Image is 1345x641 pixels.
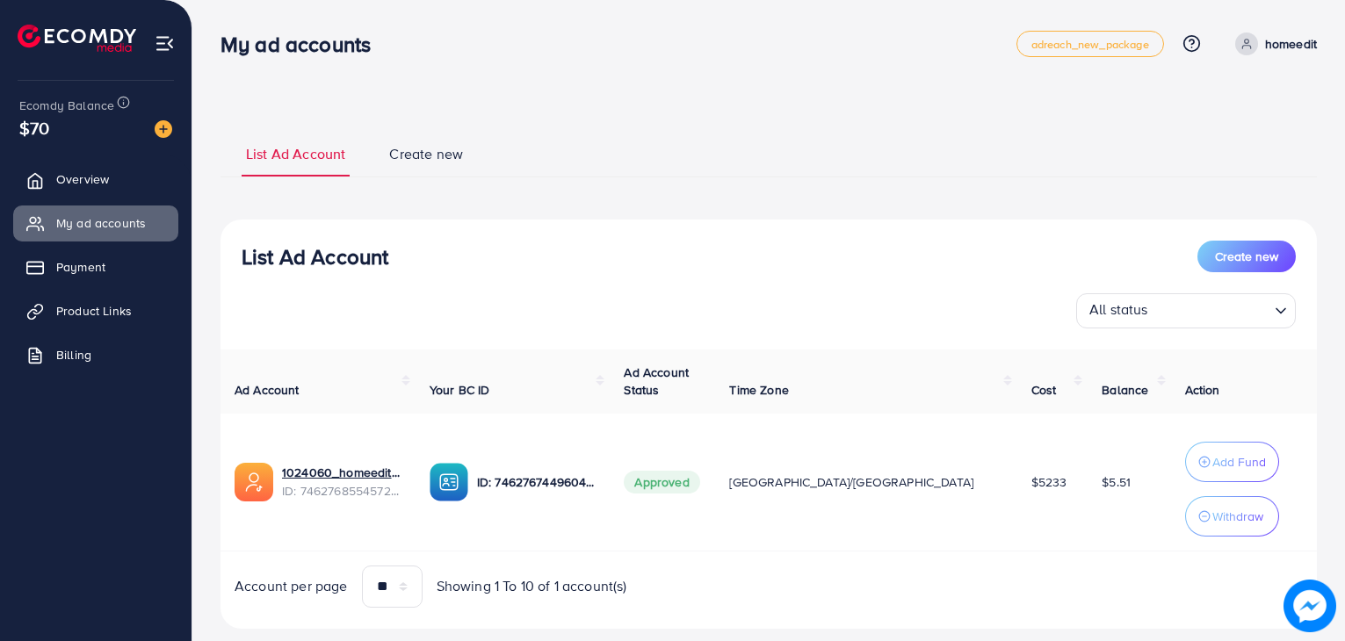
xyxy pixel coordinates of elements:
[729,381,788,399] span: Time Zone
[1212,506,1263,527] p: Withdraw
[1185,442,1279,482] button: Add Fund
[624,364,689,399] span: Ad Account Status
[1185,381,1220,399] span: Action
[1086,296,1152,324] span: All status
[155,33,175,54] img: menu
[56,302,132,320] span: Product Links
[389,144,463,164] span: Create new
[19,115,49,140] span: $70
[1284,580,1336,632] img: image
[235,381,300,399] span: Ad Account
[18,25,136,52] img: logo
[19,97,114,114] span: Ecomdy Balance
[282,464,401,500] div: <span class='underline'>1024060_homeedit7_1737561213516</span></br>7462768554572742672
[235,463,273,501] img: ic-ads-acc.e4c84228.svg
[13,293,178,328] a: Product Links
[242,244,388,270] h3: List Ad Account
[235,576,348,596] span: Account per page
[282,464,401,481] a: 1024060_homeedit7_1737561213516
[1102,381,1148,399] span: Balance
[13,162,178,197] a: Overview
[1265,33,1317,54] p: homeedit
[13,337,178,372] a: Billing
[477,472,597,493] p: ID: 7462767449604177937
[56,214,146,232] span: My ad accounts
[13,249,178,284] a: Payment
[56,170,109,188] span: Overview
[155,120,172,138] img: image
[1197,241,1296,272] button: Create new
[1215,248,1278,265] span: Create new
[430,463,468,501] img: ic-ba-acc.ded83a64.svg
[1031,381,1057,399] span: Cost
[1031,39,1149,50] span: adreach_new_package
[437,576,627,596] span: Showing 1 To 10 of 1 account(s)
[1212,451,1266,472] p: Add Fund
[430,381,490,399] span: Your BC ID
[1153,297,1268,324] input: Search for option
[1185,496,1279,537] button: Withdraw
[282,482,401,500] span: ID: 7462768554572742672
[1016,31,1164,57] a: adreach_new_package
[221,32,385,57] h3: My ad accounts
[1076,293,1296,328] div: Search for option
[624,471,699,493] span: Approved
[1102,473,1131,491] span: $5.51
[246,144,345,164] span: List Ad Account
[729,473,973,491] span: [GEOGRAPHIC_DATA]/[GEOGRAPHIC_DATA]
[56,258,105,276] span: Payment
[56,346,91,364] span: Billing
[1031,473,1067,491] span: $5233
[13,205,178,241] a: My ad accounts
[1228,32,1317,55] a: homeedit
